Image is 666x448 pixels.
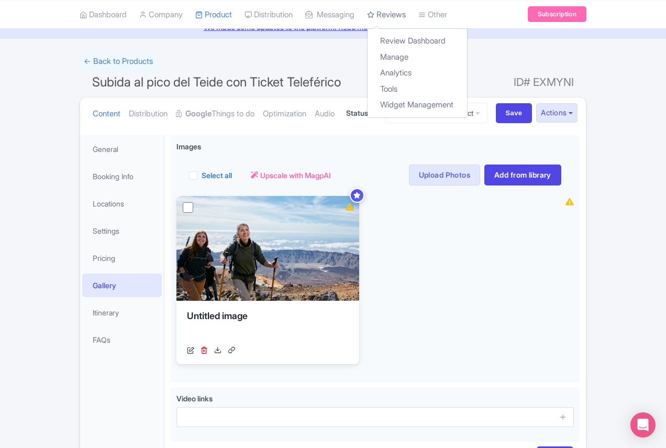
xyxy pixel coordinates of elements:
a: General [82,137,162,161]
a: Add from library [484,165,561,185]
span: Subida al pico del Teide con Ticket Teleférico [92,74,341,90]
a: Review Dashboard [368,33,467,49]
a: Subscription [528,6,586,22]
a: Gallery [82,274,162,297]
a: Upload Photos [409,165,480,185]
a: Tools [368,81,467,97]
strong: Google [185,108,212,120]
a: Analytics [368,65,467,81]
a: Content [93,97,120,130]
div: Open Intercom Messenger [630,412,656,438]
span: Images [176,141,201,152]
a: Widget Management [368,97,467,113]
button: Actions [536,103,578,123]
a: Optimization [263,97,306,130]
span: Upscale with MagpAI [260,170,331,181]
a: Manage [368,49,467,65]
span: Status [346,107,368,118]
div: Untitled image [187,309,349,341]
span: Video links [176,394,213,403]
a: Booking Info [82,165,162,188]
a: Pricing [82,246,162,270]
a: GoogleThings to do [176,97,254,130]
a: Upscale with MagpAI [251,170,331,181]
a: Audio [315,97,335,130]
input: Save [496,103,532,123]
a: FAQs [82,328,162,352]
a: Distribution [129,97,168,130]
a: ← Back to Products [80,51,157,72]
a: Settings [82,219,162,243]
a: Itinerary [82,301,162,324]
a: Locations [82,192,162,215]
label: Select all [202,170,232,181]
span: ID# EXMYNI [514,72,574,93]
